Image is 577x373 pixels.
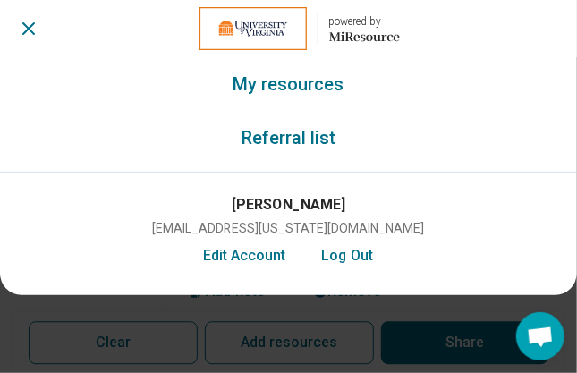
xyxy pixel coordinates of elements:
[242,127,335,148] a: Referral list
[199,7,400,50] a: University of Virginiapowered by
[199,7,307,50] img: University of Virginia
[204,245,286,267] button: Edit Account
[233,73,344,95] a: My resources
[329,13,400,30] div: powered by
[322,245,374,267] button: Log Out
